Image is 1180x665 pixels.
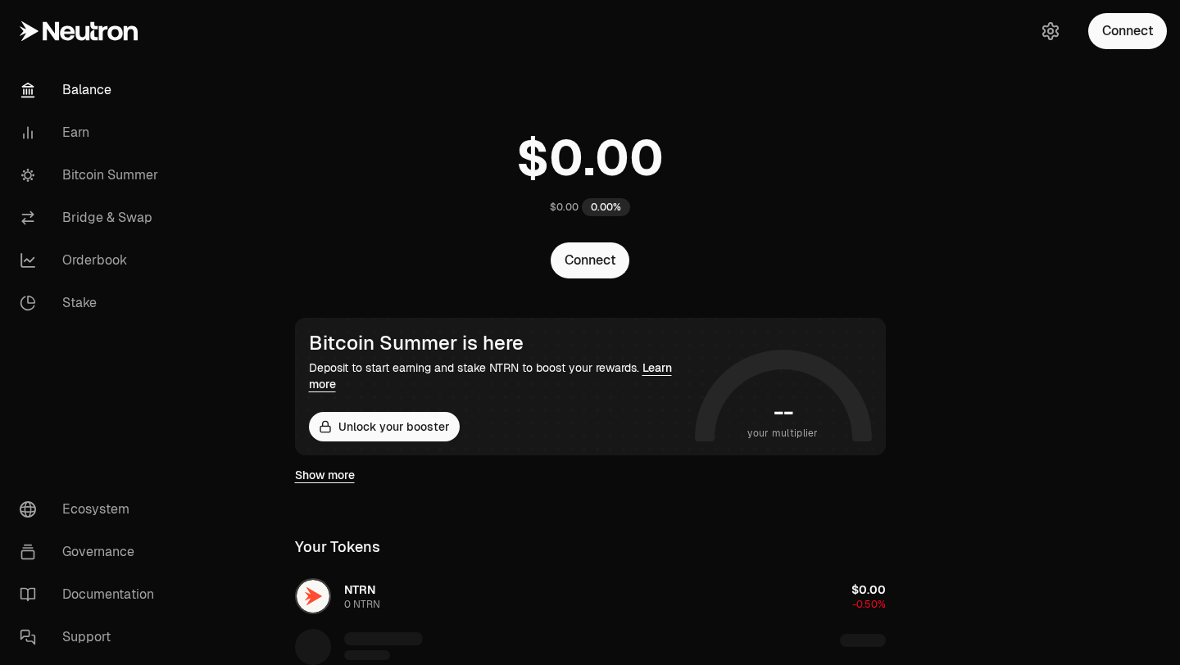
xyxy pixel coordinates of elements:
a: Governance [7,531,177,573]
button: Connect [1088,13,1167,49]
a: Bridge & Swap [7,197,177,239]
div: Your Tokens [295,536,380,559]
div: $0.00 [550,201,579,214]
div: Deposit to start earning and stake NTRN to boost your rewards. [309,360,688,392]
a: Support [7,616,177,658]
a: Stake [7,282,177,324]
a: Orderbook [7,239,177,282]
div: 0.00% [582,198,630,216]
span: your multiplier [747,425,819,441]
a: Ecosystem [7,488,177,531]
div: Bitcoin Summer is here [309,332,688,355]
a: Show more [295,467,355,483]
a: Earn [7,111,177,154]
button: Unlock your booster [309,412,460,441]
a: Bitcoin Summer [7,154,177,197]
h1: -- [774,399,792,425]
button: Connect [551,242,629,278]
a: Documentation [7,573,177,616]
a: Balance [7,69,177,111]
